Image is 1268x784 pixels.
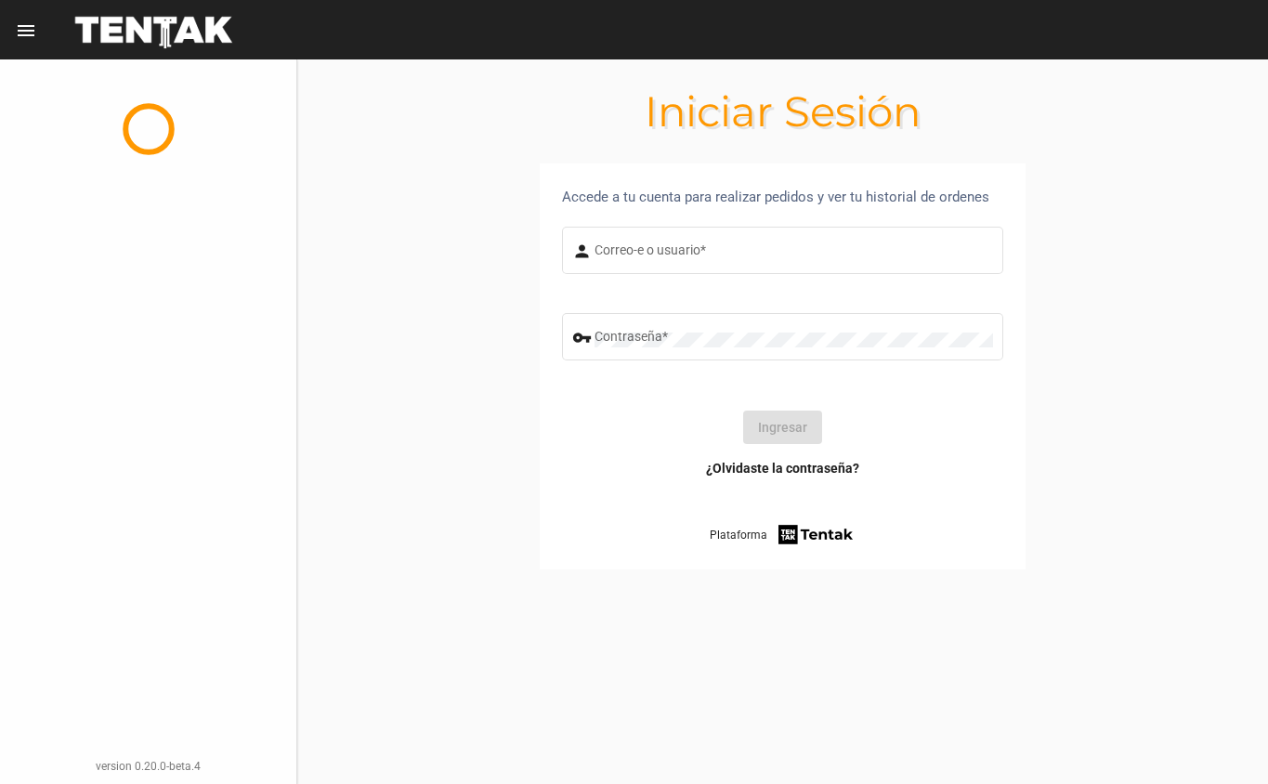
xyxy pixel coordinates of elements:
div: Accede a tu cuenta para realizar pedidos y ver tu historial de ordenes [562,186,1003,208]
span: Plataforma [710,526,767,544]
h1: Iniciar Sesión [297,97,1268,126]
mat-icon: person [572,241,595,263]
a: ¿Olvidaste la contraseña? [706,459,859,477]
div: version 0.20.0-beta.4 [15,757,281,776]
button: Ingresar [743,411,822,444]
img: tentak-firm.png [776,522,856,547]
a: Plataforma [710,522,856,547]
mat-icon: vpn_key [572,327,595,349]
mat-icon: menu [15,20,37,42]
